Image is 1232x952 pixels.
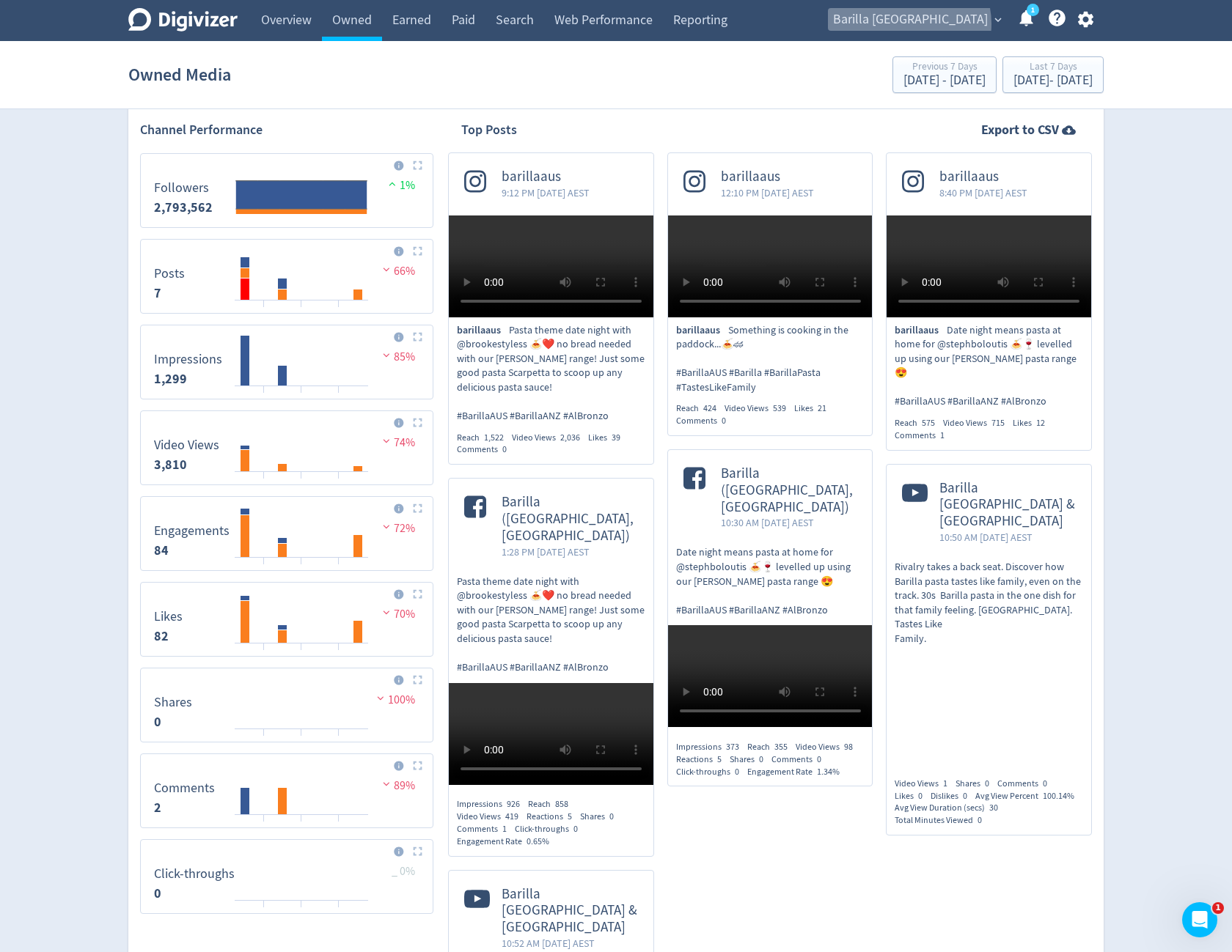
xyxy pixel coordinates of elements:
div: Comments [676,415,734,427]
span: 0 [609,811,614,822]
span: 424 [703,402,716,414]
span: 0 [735,766,739,778]
text: 30/08 [293,649,311,659]
span: 72% [379,521,415,536]
button: Last 7 Days[DATE]- [DATE] [1002,56,1104,93]
span: _ 0% [392,864,415,879]
svg: Click-throughs 0 [147,846,427,907]
span: 10:52 AM [DATE] AEST [502,936,638,951]
button: Barilla [GEOGRAPHIC_DATA] [828,8,1005,32]
text: 28/08 [255,477,274,487]
strong: 0 [154,885,161,902]
span: 539 [773,402,786,414]
div: Comments [997,778,1055,790]
span: 0 [817,753,821,765]
span: 0 [1043,778,1047,789]
span: 1 [943,778,947,789]
text: 30/08 [293,820,311,830]
text: 28/08 [255,906,274,916]
strong: 0 [154,713,161,731]
div: Avg View Duration (secs) [895,802,1006,814]
span: 85% [379,350,415,364]
svg: Engagements 0 [147,503,427,564]
text: 01/09 [330,563,348,573]
text: 28/08 [255,820,274,830]
span: 5 [717,753,722,765]
span: Barilla [GEOGRAPHIC_DATA] [833,8,988,32]
dt: Comments [154,780,215,797]
dt: Engagements [154,523,230,539]
span: barillaaus [721,169,814,185]
span: 12:10 PM [DATE] AEST [721,185,814,200]
text: 30/08 [293,563,311,573]
div: Previous 7 Days [903,62,986,74]
a: Barilla ([GEOGRAPHIC_DATA], [GEOGRAPHIC_DATA])10:30 AM [DATE] AESTDate night means pasta at home ... [668,450,873,732]
dt: Posts [154,265,185,282]
div: Comments [771,753,829,766]
span: 1 [1212,902,1224,914]
svg: Shares 0 [147,674,427,736]
div: Comments [457,443,515,456]
span: 39 [612,432,620,443]
dt: Click-throughs [154,866,235,882]
img: Placeholder [413,675,422,685]
dt: Likes [154,608,183,625]
text: 28/08 [255,563,274,573]
div: Reach [747,741,796,753]
div: Shares [730,753,771,766]
span: barillaaus [457,323,509,338]
span: 715 [991,417,1005,429]
div: Click-throughs [515,823,586,835]
div: Shares [580,811,622,823]
p: Something is cooking in the paddock...🍝🏎 ​#BarillaAUS #Barilla #BarillaPasta #TastesLikeFamily [676,323,865,395]
div: Likes [794,402,835,415]
img: negative-performance.svg [379,521,394,532]
div: Impressions [457,798,528,811]
div: Video Views [512,432,588,444]
span: barillaaus [502,169,590,185]
div: Engagement Rate [747,766,848,778]
span: 30 [989,802,998,813]
p: Pasta theme date night with @brookestyless 🍝❤️ no bread needed with our [PERSON_NAME] range! Just... [457,575,645,675]
img: negative-performance.svg [379,778,394,789]
strong: 2,793,562 [154,199,213,216]
text: 01/09 [330,906,348,916]
span: Barilla [GEOGRAPHIC_DATA] & [GEOGRAPHIC_DATA] [502,886,638,936]
span: 0 [918,790,923,802]
h2: Channel Performance [140,121,433,139]
a: Barilla [GEOGRAPHIC_DATA] & [GEOGRAPHIC_DATA]10:50 AM [DATE] AESTRivalry takes a back seat. Disco... [887,465,1091,769]
svg: Likes 0 [147,588,427,650]
span: 926 [507,798,520,810]
text: 28/08 [255,391,274,402]
text: 01/09 [330,477,348,487]
span: 89% [379,778,415,793]
span: 74% [379,435,415,450]
div: Reactions [676,753,730,766]
span: 0 [573,823,578,835]
button: Previous 7 Days[DATE] - [DATE] [892,56,997,93]
div: Video Views [943,417,1013,429]
div: Shares [956,778,997,790]
span: Rivalry takes a back seat. Discover how [895,560,1064,573]
img: Placeholder [413,246,422,256]
img: Placeholder [413,332,422,342]
div: Likes [1013,417,1053,429]
span: 1% [385,178,415,193]
img: negative-performance.svg [379,607,394,618]
span: 66% [379,264,415,278]
div: Reactions [527,811,580,823]
text: 30/08 [293,734,311,745]
dt: Followers [154,180,213,196]
span: 9:12 PM [DATE] AEST [502,185,590,200]
div: Video Views [895,778,956,790]
span: 0 [978,814,982,826]
p: Date night means pasta at home for @stephboloutis 🍝🍷 levelled up using our [PERSON_NAME] pasta ra... [676,545,865,617]
span: barillaaus [895,323,947,338]
div: Video Views [796,741,861,753]
a: 1 [1027,4,1039,16]
div: [DATE] - [DATE] [1013,74,1093,87]
iframe: https://www.youtube.com/watch?v=ul0DzBfbXRQ [887,654,1091,764]
span: 12 [1036,417,1045,429]
span: 10:50 AM [DATE] AEST [939,530,1076,545]
span: 1:28 PM [DATE] AEST [502,545,638,559]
